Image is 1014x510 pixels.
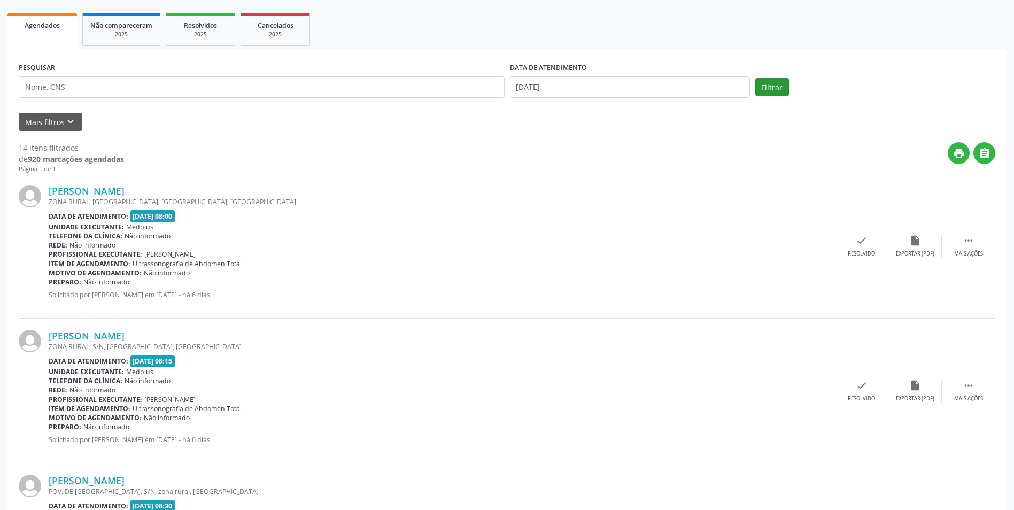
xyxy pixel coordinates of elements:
[90,21,152,30] span: Não compareceram
[28,154,124,164] strong: 920 marcações agendadas
[755,78,789,96] button: Filtrar
[49,422,81,431] b: Preparo:
[49,435,835,444] p: Solicitado por [PERSON_NAME] em [DATE] - há 6 dias
[144,268,190,277] span: Não informado
[973,142,995,164] button: 
[49,475,125,486] a: [PERSON_NAME]
[49,342,835,351] div: ZONA RURAL, S/N, [GEOGRAPHIC_DATA], [GEOGRAPHIC_DATA]
[49,231,122,241] b: Telefone da clínica:
[49,197,835,206] div: ZONA RURAL, [GEOGRAPHIC_DATA], [GEOGRAPHIC_DATA], [GEOGRAPHIC_DATA]
[49,212,128,221] b: Data de atendimento:
[19,165,124,174] div: Página 1 de 1
[125,231,171,241] span: Não informado
[510,76,750,98] input: Selecione um intervalo
[69,385,115,395] span: Não informado
[848,395,875,403] div: Resolvido
[130,355,175,367] span: [DATE] 08:15
[19,330,41,352] img: img
[174,30,227,38] div: 2025
[49,330,125,342] a: [PERSON_NAME]
[856,380,868,391] i: check
[25,21,60,30] span: Agendados
[953,148,965,159] i: print
[19,60,55,76] label: PESQUISAR
[65,116,76,128] i: keyboard_arrow_down
[896,395,934,403] div: Exportar (PDF)
[510,60,587,76] label: DATA DE ATENDIMENTO
[856,235,868,246] i: check
[49,376,122,385] b: Telefone da clínica:
[49,222,124,231] b: Unidade executante:
[909,235,921,246] i: insert_drive_file
[19,142,124,153] div: 14 itens filtrados
[49,268,142,277] b: Motivo de agendamento:
[909,380,921,391] i: insert_drive_file
[126,367,153,376] span: Medplus
[19,76,505,98] input: Nome, CNS
[963,380,974,391] i: 
[49,404,130,413] b: Item de agendamento:
[848,250,875,258] div: Resolvido
[896,250,934,258] div: Exportar (PDF)
[948,142,970,164] button: print
[49,250,142,259] b: Profissional executante:
[49,395,142,404] b: Profissional executante:
[69,241,115,250] span: Não informado
[49,259,130,268] b: Item de agendamento:
[249,30,302,38] div: 2025
[144,413,190,422] span: Não informado
[184,21,217,30] span: Resolvidos
[83,277,129,287] span: Não informado
[979,148,990,159] i: 
[49,385,67,395] b: Rede:
[258,21,293,30] span: Cancelados
[954,395,983,403] div: Mais ações
[90,30,152,38] div: 2025
[133,259,242,268] span: Ultrassonografia de Abdomen Total
[83,422,129,431] span: Não informado
[133,404,242,413] span: Ultrassonografia de Abdomen Total
[49,185,125,197] a: [PERSON_NAME]
[49,290,835,299] p: Solicitado por [PERSON_NAME] em [DATE] - há 6 dias
[19,153,124,165] div: de
[19,185,41,207] img: img
[126,222,153,231] span: Medplus
[49,487,835,496] div: POV. DE [GEOGRAPHIC_DATA], S/N, zona rural, [GEOGRAPHIC_DATA]
[49,413,142,422] b: Motivo de agendamento:
[49,367,124,376] b: Unidade executante:
[49,241,67,250] b: Rede:
[125,376,171,385] span: Não informado
[130,210,175,222] span: [DATE] 08:00
[144,250,196,259] span: [PERSON_NAME]
[963,235,974,246] i: 
[954,250,983,258] div: Mais ações
[49,277,81,287] b: Preparo:
[19,113,82,132] button: Mais filtroskeyboard_arrow_down
[49,357,128,366] b: Data de atendimento:
[144,395,196,404] span: [PERSON_NAME]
